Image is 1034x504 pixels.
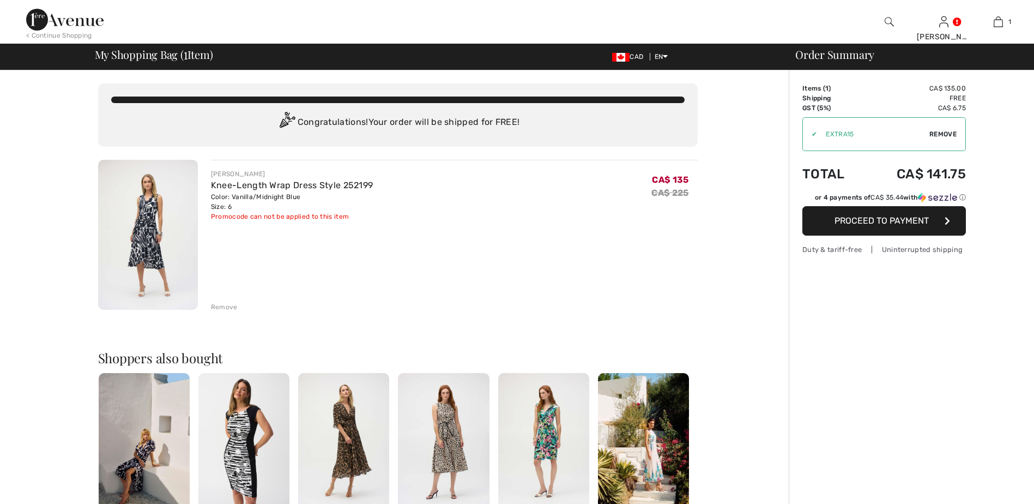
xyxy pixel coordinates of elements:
[802,193,966,206] div: or 4 payments ofCA$ 35.44withSezzle Click to learn more about Sezzle
[864,93,966,103] td: Free
[864,83,966,93] td: CA$ 135.00
[111,112,685,134] div: Congratulations! Your order will be shipped for FREE!
[211,212,373,221] div: Promocode can not be applied to this item
[651,188,688,198] s: CA$ 225
[971,15,1025,28] a: 1
[26,31,92,40] div: < Continue Shopping
[655,53,668,61] span: EN
[817,118,929,151] input: Promo code
[612,53,648,61] span: CAD
[276,112,298,134] img: Congratulation2.svg
[98,351,698,364] h2: Shoppers also bought
[864,103,966,113] td: CA$ 6.75
[803,129,817,139] div: ✔
[1008,17,1011,27] span: 1
[918,193,957,202] img: Sezzle
[864,155,966,193] td: CA$ 141.75
[211,192,373,212] div: Color: Vanilla/Midnight Blue Size: 6
[802,206,966,236] button: Proceed to Payment
[211,302,238,312] div: Remove
[994,15,1003,28] img: My Bag
[929,129,957,139] span: Remove
[917,31,970,43] div: [PERSON_NAME]
[835,215,929,226] span: Proceed to Payment
[802,93,864,103] td: Shipping
[825,85,829,92] span: 1
[98,160,198,310] img: Knee-Length Wrap Dress Style 252199
[802,244,966,255] div: Duty & tariff-free | Uninterrupted shipping
[802,83,864,93] td: Items ( )
[211,180,373,190] a: Knee-Length Wrap Dress Style 252199
[802,155,864,193] td: Total
[211,169,373,179] div: [PERSON_NAME]
[870,194,903,201] span: CA$ 35.44
[612,53,630,62] img: Canadian Dollar
[184,46,188,61] span: 1
[815,193,966,202] div: or 4 payments of with
[782,49,1027,60] div: Order Summary
[95,49,213,60] span: My Shopping Bag ( Item)
[652,175,688,185] span: CA$ 135
[939,15,948,28] img: My Info
[802,103,864,113] td: GST (5%)
[939,16,948,27] a: Sign In
[26,9,104,31] img: 1ère Avenue
[885,15,894,28] img: search the website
